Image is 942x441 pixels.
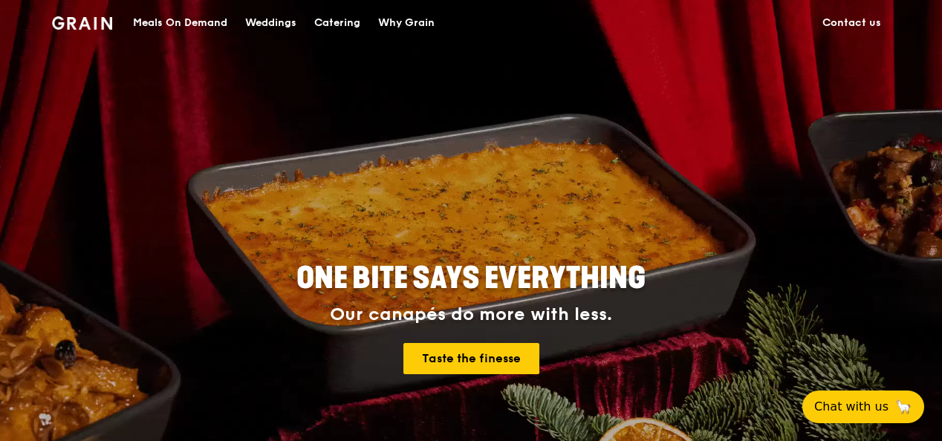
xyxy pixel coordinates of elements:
div: Meals On Demand [133,1,227,45]
img: Grain [52,16,112,30]
div: Weddings [245,1,296,45]
a: Taste the finesse [403,343,539,374]
div: Our canapés do more with less. [204,304,738,325]
a: Contact us [813,1,890,45]
span: Chat with us [814,398,889,416]
div: Catering [314,1,360,45]
a: Catering [305,1,369,45]
div: Why Grain [378,1,435,45]
a: Why Grain [369,1,444,45]
button: Chat with us🦙 [802,391,924,423]
span: 🦙 [894,398,912,416]
a: Weddings [236,1,305,45]
span: ONE BITE SAYS EVERYTHING [296,261,646,296]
